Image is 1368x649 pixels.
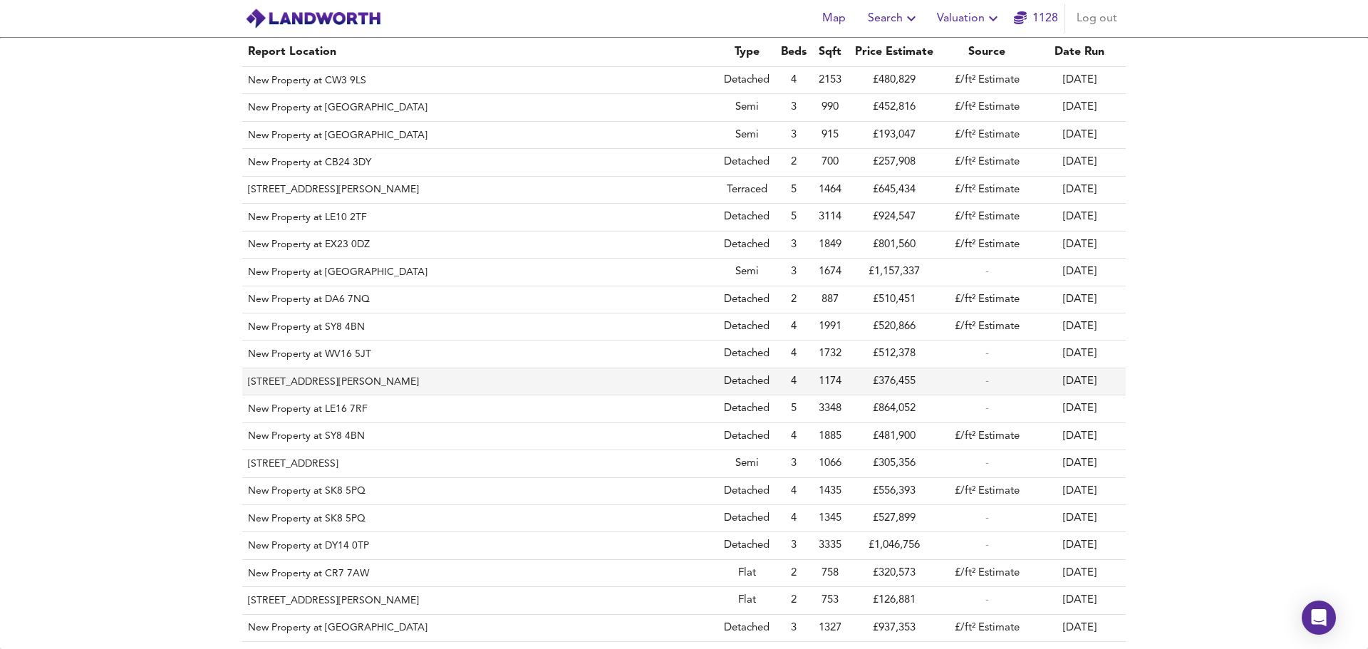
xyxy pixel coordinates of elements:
td: 1327 [812,615,848,642]
td: 1991 [812,313,848,341]
th: New Property at CW3 9LS [242,67,718,94]
th: [STREET_ADDRESS][PERSON_NAME] [242,587,718,614]
a: 1128 [1014,9,1058,28]
td: £864,052 [848,395,940,422]
th: [STREET_ADDRESS][PERSON_NAME] [242,368,718,395]
td: £320,573 [848,560,940,587]
td: [DATE] [1033,286,1126,313]
td: 700 [812,149,848,176]
td: 3 [775,122,812,149]
td: [DATE] [1033,232,1126,259]
td: 2 [775,560,812,587]
th: New Property at CR7 7AW [242,560,718,587]
td: 4 [775,341,812,368]
td: £645,434 [848,177,940,204]
td: £/ft² Estimate [940,286,1033,313]
button: Valuation [931,4,1007,33]
td: 1066 [812,450,848,477]
td: £/ft² Estimate [940,560,1033,587]
td: 3 [775,259,812,286]
div: Open Intercom Messenger [1302,601,1336,635]
td: £/ft² Estimate [940,149,1033,176]
td: £510,451 [848,286,940,313]
td: [DATE] [1033,505,1126,532]
td: Detached [718,286,775,313]
th: New Property at LE16 7RF [242,395,718,422]
td: Terraced [718,177,775,204]
button: Map [811,4,856,33]
td: 2 [775,587,812,614]
td: Flat [718,587,775,614]
td: 3335 [812,532,848,559]
td: 1732 [812,341,848,368]
td: 5 [775,177,812,204]
td: 915 [812,122,848,149]
th: New Property at SY8 4BN [242,423,718,450]
td: 753 [812,587,848,614]
td: Flat [718,560,775,587]
td: [DATE] [1033,94,1126,121]
td: Detached [718,313,775,341]
td: [DATE] [1033,259,1126,286]
td: [DATE] [1033,122,1126,149]
td: 4 [775,478,812,505]
td: Detached [718,67,775,94]
td: [DATE] [1033,177,1126,204]
th: [STREET_ADDRESS] [242,450,718,477]
span: - [985,458,989,469]
td: £376,455 [848,368,940,395]
td: [DATE] [1033,341,1126,368]
td: £480,829 [848,67,940,94]
td: 1435 [812,478,848,505]
td: 1849 [812,232,848,259]
td: £/ft² Estimate [940,122,1033,149]
div: Type [724,43,769,61]
th: New Property at WV16 5JT [242,341,718,368]
td: £/ft² Estimate [940,67,1033,94]
div: Price Estimate [854,43,935,61]
td: 990 [812,94,848,121]
div: Sqft [818,43,842,61]
td: Detached [718,532,775,559]
td: Semi [718,122,775,149]
td: Detached [718,615,775,642]
td: £/ft² Estimate [940,232,1033,259]
span: Map [817,9,851,28]
td: 4 [775,368,812,395]
span: Search [868,9,920,28]
td: £556,393 [848,478,940,505]
td: £1,157,337 [848,259,940,286]
td: 4 [775,67,812,94]
td: 5 [775,395,812,422]
td: Detached [718,423,775,450]
td: 3 [775,232,812,259]
button: 1128 [1013,4,1059,33]
td: [DATE] [1033,395,1126,422]
td: £937,353 [848,615,940,642]
span: - [985,376,989,387]
td: 3 [775,615,812,642]
th: New Property at SK8 5PQ [242,505,718,532]
th: New Property at [GEOGRAPHIC_DATA] [242,122,718,149]
td: [DATE] [1033,560,1126,587]
td: 1174 [812,368,848,395]
td: £/ft² Estimate [940,204,1033,231]
td: Detached [718,395,775,422]
td: 2 [775,149,812,176]
span: - [985,266,989,277]
td: Detached [718,368,775,395]
th: New Property at DY14 0TP [242,532,718,559]
td: £512,378 [848,341,940,368]
th: New Property at DA6 7NQ [242,286,718,313]
td: £/ft² Estimate [940,423,1033,450]
td: 1464 [812,177,848,204]
th: [STREET_ADDRESS][PERSON_NAME] [242,177,718,204]
img: logo [245,8,381,29]
td: Detached [718,232,775,259]
td: 3114 [812,204,848,231]
td: Detached [718,341,775,368]
td: [DATE] [1033,368,1126,395]
button: Search [862,4,926,33]
span: - [985,595,989,606]
td: 4 [775,313,812,341]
